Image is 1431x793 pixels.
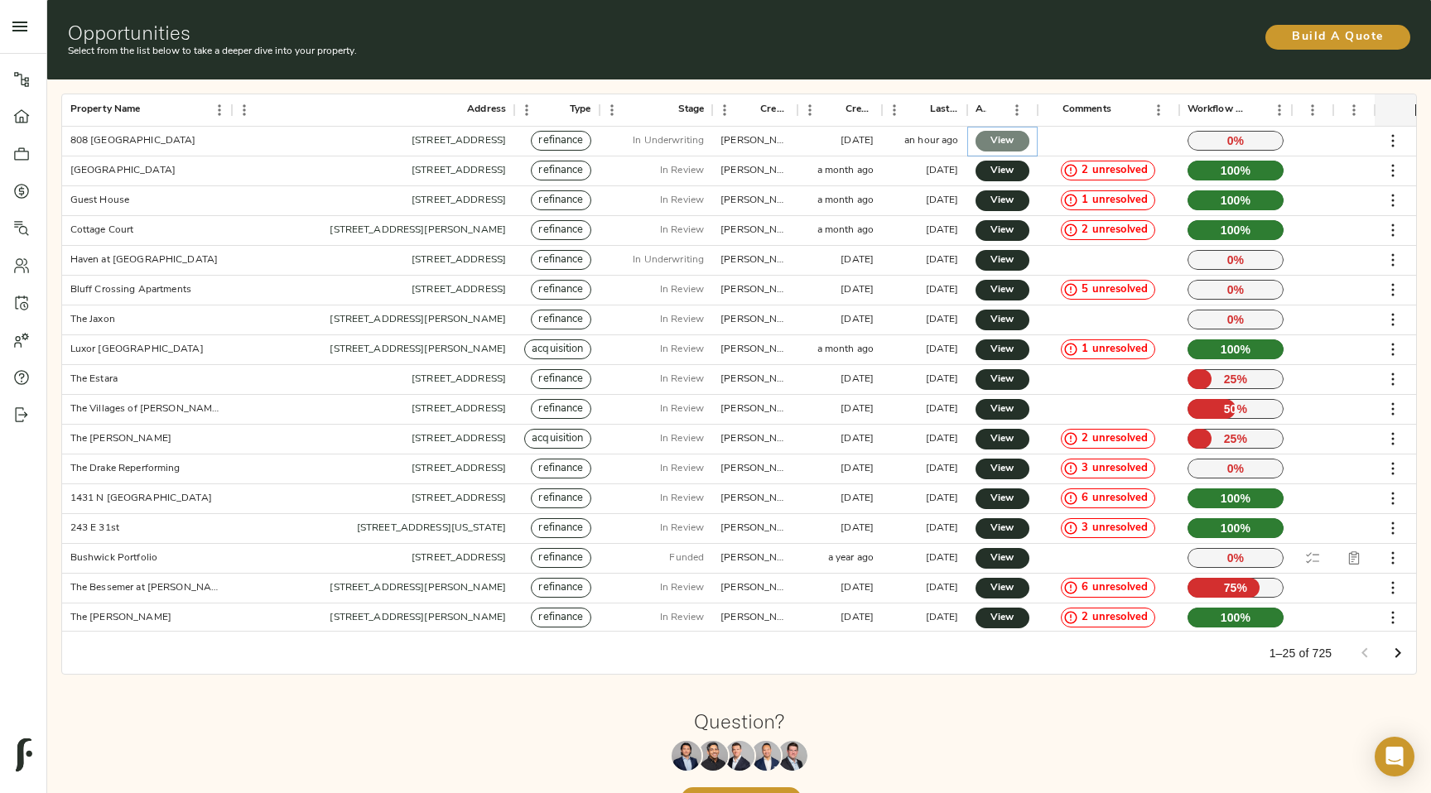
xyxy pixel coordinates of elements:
[725,741,754,771] img: Zach Frizzera
[1061,161,1155,180] div: 2 unresolved
[926,223,959,238] div: 3 days ago
[992,252,1013,269] span: View
[70,283,191,297] div: Bluff Crossing Apartments
[976,250,1029,271] a: View
[70,372,118,387] div: The Estara
[720,521,788,536] div: zach@fulcrumlendingcorp.com
[1061,429,1155,449] div: 2 unresolved
[1188,459,1284,478] p: 0
[600,98,624,123] button: Menu
[720,164,788,178] div: zach@fulcrumlendingcorp.com
[1188,399,1284,419] p: 50
[330,583,506,593] a: [STREET_ADDRESS][PERSON_NAME]
[660,521,704,536] p: In Review
[1234,252,1245,268] span: %
[532,550,590,566] span: refinance
[976,94,986,126] div: Actions
[412,493,506,503] a: [STREET_ADDRESS]
[1188,280,1284,300] p: 0
[778,741,807,771] img: Justin Stamp
[720,313,788,327] div: zach@fulcrumlendingcorp.com
[751,741,781,771] img: Richard Le
[976,518,1029,539] a: View
[1188,131,1284,151] p: 0
[992,371,1013,388] span: View
[412,166,506,175] a: [STREET_ADDRESS]
[16,738,32,771] img: logo
[70,551,157,565] div: Bushwick Portfolio
[926,432,959,446] div: 5 days ago
[1061,280,1155,300] div: 5 unresolved
[672,741,701,771] img: Maxwell Wu
[841,462,874,476] div: 19 days ago
[655,99,678,122] button: Sort
[532,252,590,268] span: refinance
[1291,99,1314,122] button: Sort
[720,194,788,208] div: zach@fulcrumlendingcorp.com
[1075,282,1154,298] span: 5 unresolved
[992,222,1013,239] span: View
[1075,580,1154,596] span: 6 unresolved
[1237,371,1248,387] span: %
[976,220,1029,241] a: View
[412,136,506,146] a: [STREET_ADDRESS]
[68,21,963,44] h1: Opportunities
[1237,579,1248,596] span: %
[926,194,959,208] div: 3 days ago
[976,280,1029,300] a: View
[1075,342,1154,358] span: 1 unresolved
[1188,310,1284,329] p: 0
[841,492,874,506] div: 2 months ago
[70,194,129,208] div: Guest House
[992,520,1013,537] span: View
[1237,430,1248,447] span: %
[841,611,874,625] div: 19 days ago
[926,492,959,506] div: 6 days ago
[207,98,232,123] button: Menu
[532,312,590,328] span: refinance
[720,253,788,267] div: justin@fulcrumlendingcorp.com
[70,343,204,357] div: Luxor Montgomeryville
[720,462,788,476] div: justin@fulcrumlendingcorp.com
[68,44,963,59] p: Select from the list below to take a deeper dive into your property.
[62,94,232,126] div: Property Name
[720,372,788,387] div: zach@fulcrumlendingcorp.com
[841,372,874,387] div: 5 days ago
[660,401,704,416] p: In Review
[926,372,959,387] div: 5 days ago
[532,491,590,507] span: refinance
[70,313,115,327] div: The Jaxon
[926,313,959,327] div: 4 days ago
[1270,645,1332,661] p: 1–25 of 725
[1241,520,1251,536] span: %
[992,579,1013,597] span: View
[926,283,959,297] div: 4 days ago
[70,94,141,126] div: Property Name
[412,404,506,414] a: [STREET_ADDRESS]
[70,581,224,595] div: The Bessemer at Seward Commons
[660,610,704,625] p: In Review
[660,580,704,595] p: In Review
[660,193,704,208] p: In Review
[904,134,958,148] div: an hour ago
[232,94,515,126] div: Address
[633,133,704,148] p: In Underwriting
[882,94,966,126] div: Last Updated
[1241,222,1251,238] span: %
[660,223,704,238] p: In Review
[70,432,171,446] div: The Woods
[70,521,119,536] div: 243 E 31st
[1234,132,1245,149] span: %
[1332,99,1356,122] button: Sort
[70,134,196,148] div: 808 Cleveland
[992,341,1013,358] span: View
[976,161,1029,181] a: View
[926,462,959,476] div: 6 days ago
[976,578,1029,598] a: View
[525,342,590,358] span: acquisition
[986,99,1009,122] button: Sort
[70,223,134,238] div: Cottage Court
[1061,518,1155,538] div: 3 unresolved
[926,551,959,565] div: 7 days ago
[841,313,874,327] div: 12 days ago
